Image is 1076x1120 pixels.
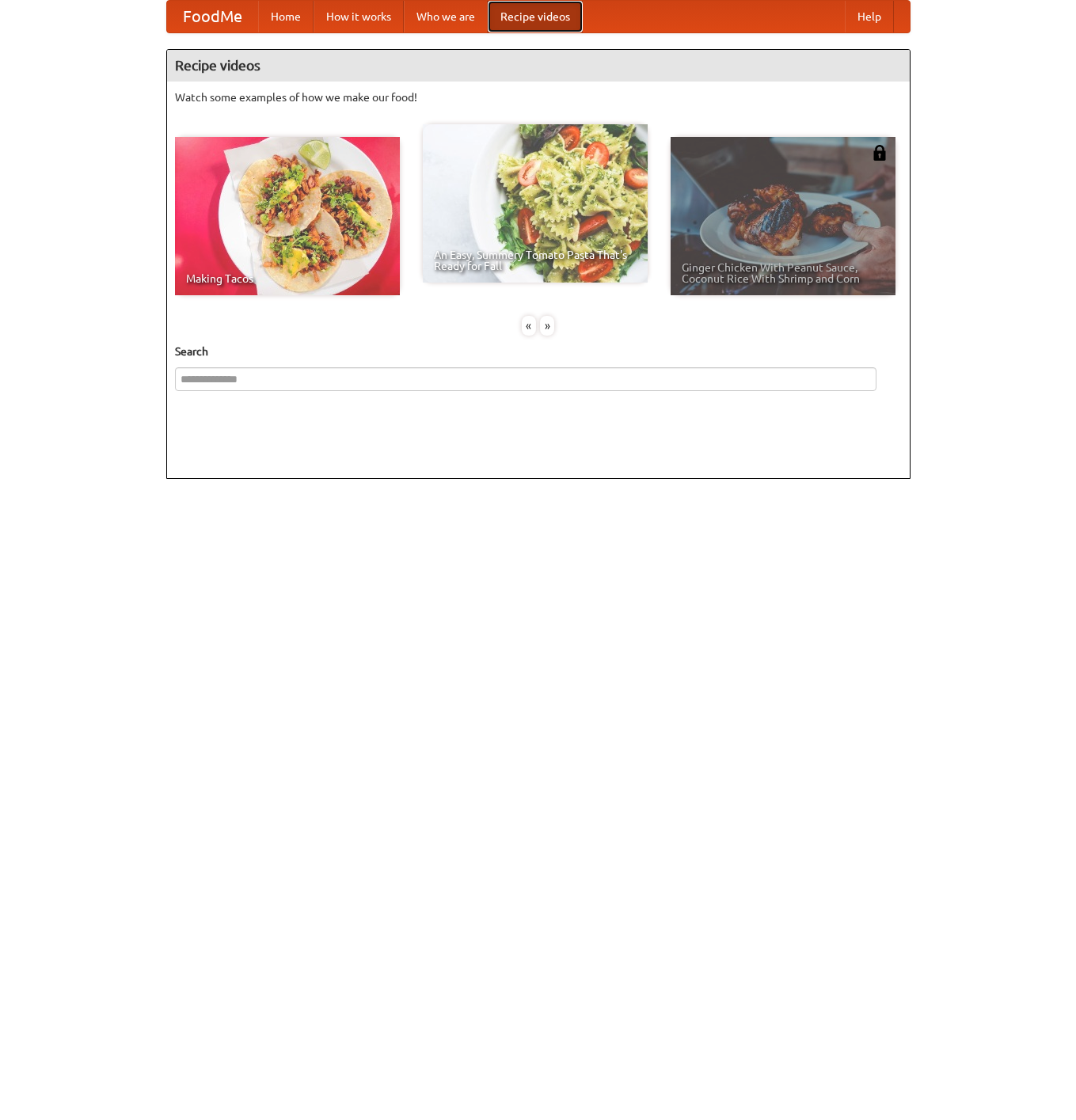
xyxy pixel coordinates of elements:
a: How it works [314,1,404,32]
p: Watch some examples of how we make our food! [175,89,902,105]
span: Making Tacos [186,273,389,284]
div: « [522,316,536,336]
a: An Easy, Summery Tomato Pasta That's Ready for Fall [423,124,648,283]
a: Making Tacos [175,137,400,295]
a: Who we are [404,1,488,32]
a: Help [845,1,894,32]
img: 483408.png [872,145,888,161]
div: » [540,316,554,336]
h4: Recipe videos [167,50,910,82]
span: An Easy, Summery Tomato Pasta That's Ready for Fall [434,249,637,271]
h5: Search [175,344,902,359]
a: Recipe videos [488,1,583,32]
a: Home [258,1,314,32]
a: FoodMe [167,1,258,32]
